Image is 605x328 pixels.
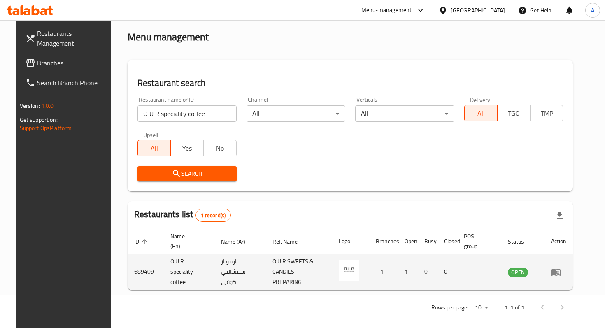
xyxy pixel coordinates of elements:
[128,254,164,290] td: 689409
[137,166,237,181] button: Search
[37,58,110,68] span: Branches
[214,254,266,290] td: او يو ار سبيشالتي كوفي
[170,140,204,156] button: Yes
[128,229,573,290] table: enhanced table
[418,254,437,290] td: 0
[534,107,560,119] span: TMP
[497,105,531,121] button: TGO
[272,237,308,247] span: Ref. Name
[398,254,418,290] td: 1
[431,302,468,313] p: Rows per page:
[398,229,418,254] th: Open
[247,105,346,122] div: All
[591,6,594,15] span: A
[332,229,369,254] th: Logo
[418,229,437,254] th: Busy
[369,229,398,254] th: Branches
[20,100,40,111] span: Version:
[451,6,505,15] div: [GEOGRAPHIC_DATA]
[137,77,563,89] h2: Restaurant search
[470,97,491,102] label: Delivery
[508,268,528,277] div: OPEN
[221,237,256,247] span: Name (Ar)
[530,105,563,121] button: TMP
[20,123,72,133] a: Support.OpsPlatform
[361,5,412,15] div: Menu-management
[141,142,168,154] span: All
[19,73,116,93] a: Search Branch Phone
[437,254,457,290] td: 0
[134,208,231,222] h2: Restaurants list
[464,105,498,121] button: All
[355,105,454,122] div: All
[174,142,200,154] span: Yes
[468,107,494,119] span: All
[170,231,205,251] span: Name (En)
[501,107,527,119] span: TGO
[137,105,237,122] input: Search for restaurant name or ID..
[19,23,116,53] a: Restaurants Management
[550,205,570,225] div: Export file
[37,78,110,88] span: Search Branch Phone
[472,302,491,314] div: Rows per page:
[37,28,110,48] span: Restaurants Management
[203,140,237,156] button: No
[508,268,528,277] span: OPEN
[437,229,457,254] th: Closed
[195,209,231,222] div: Total records count
[544,229,573,254] th: Action
[207,142,233,154] span: No
[464,231,492,251] span: POS group
[128,30,209,44] h2: Menu management
[143,132,158,137] label: Upsell
[164,254,214,290] td: O U R speciality coffee
[144,169,230,179] span: Search
[266,254,332,290] td: O U R SWEETS & CANDIES PREPARING
[134,237,150,247] span: ID
[505,302,524,313] p: 1-1 of 1
[508,237,535,247] span: Status
[137,140,171,156] button: All
[339,260,359,281] img: O U R speciality coffee
[369,254,398,290] td: 1
[41,100,54,111] span: 1.0.0
[20,114,58,125] span: Get support on:
[196,212,231,219] span: 1 record(s)
[19,53,116,73] a: Branches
